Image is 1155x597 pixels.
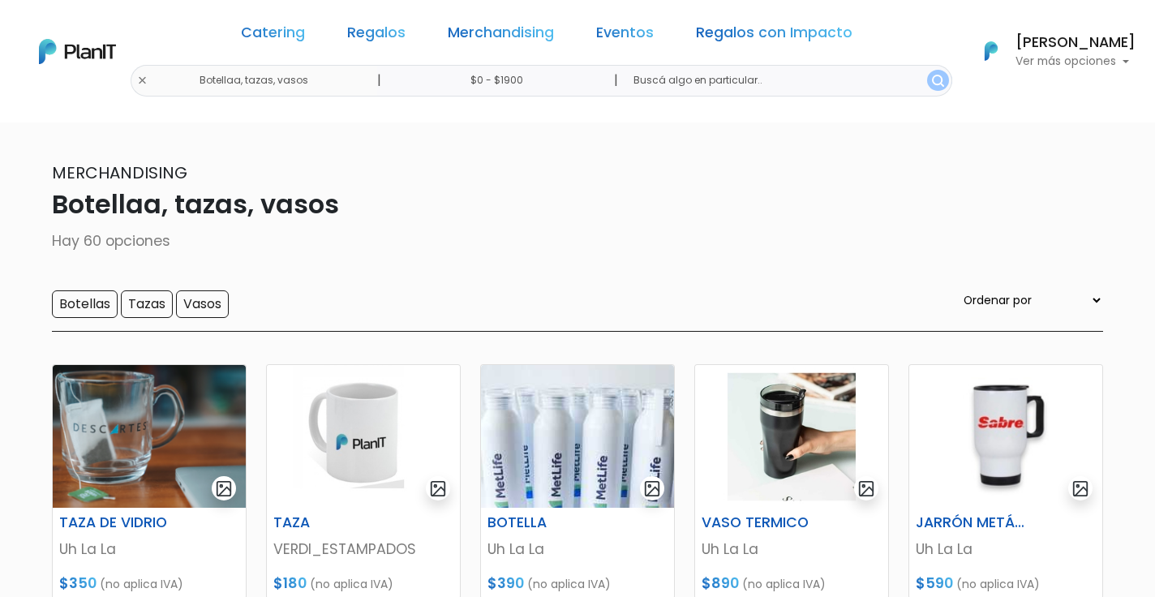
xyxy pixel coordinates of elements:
[973,33,1009,69] img: PlanIt Logo
[596,26,654,45] a: Eventos
[487,539,668,560] p: Uh La La
[692,514,825,531] h6: VASO TERMICO
[932,75,944,87] img: search_button-432b6d5273f82d61273b3651a40e1bd1b912527efae98b1b7a1b2c0702e16a8d.svg
[429,479,448,498] img: gallery-light
[481,365,674,508] img: thumb_PHOTO-2024-03-25-11-53-27.jpg
[906,514,1039,531] h6: JARRÓN METÁLICO
[916,539,1096,560] p: Uh La La
[1015,36,1136,50] h6: [PERSON_NAME]
[643,479,662,498] img: gallery-light
[215,479,234,498] img: gallery-light
[620,65,952,97] input: Buscá algo en particular..
[273,539,453,560] p: VERDI_ESTAMPADOS
[347,26,406,45] a: Regalos
[176,290,229,318] input: Vasos
[100,576,183,592] span: (no aplica IVA)
[527,576,611,592] span: (no aplica IVA)
[59,573,97,593] span: $350
[52,230,1103,251] p: Hay 60 opciones
[52,290,118,318] input: Botellas
[956,576,1040,592] span: (no aplica IVA)
[53,365,246,508] img: thumb_image00018-PhotoRoom.png
[52,185,1103,224] p: Botellaa, tazas, vasos
[121,290,173,318] input: Tazas
[241,26,305,45] a: Catering
[49,514,182,531] h6: TAZA DE VIDRIO
[478,514,611,531] h6: BOTELLA
[39,39,116,64] img: PlanIt Logo
[696,26,852,45] a: Regalos con Impacto
[137,75,148,86] img: close-6986928ebcb1d6c9903e3b54e860dbc4d054630f23adef3a32610726dff6a82b.svg
[1015,56,1136,67] p: Ver más opciones
[264,514,397,531] h6: TAZA
[857,479,876,498] img: gallery-light
[448,26,554,45] a: Merchandising
[695,365,888,508] img: thumb_WhatsApp_Image_2023-04-20_at_11.36.09.jpg
[964,30,1136,72] button: PlanIt Logo [PERSON_NAME] Ver más opciones
[310,576,393,592] span: (no aplica IVA)
[267,365,460,508] img: thumb_9E0D74E5-E8BA-4212-89BE-C07E7E2A2B6F.jpeg
[273,573,307,593] span: $180
[59,539,239,560] p: Uh La La
[916,573,953,593] span: $590
[1071,479,1090,498] img: gallery-light
[377,71,381,90] p: |
[702,539,882,560] p: Uh La La
[702,573,739,593] span: $890
[614,71,618,90] p: |
[742,576,826,592] span: (no aplica IVA)
[909,365,1102,508] img: thumb_DE14F5DD-6C5D-4AF2-8A1B-AB8F8E4510FC.jpeg
[487,573,524,593] span: $390
[52,161,1103,185] p: Merchandising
